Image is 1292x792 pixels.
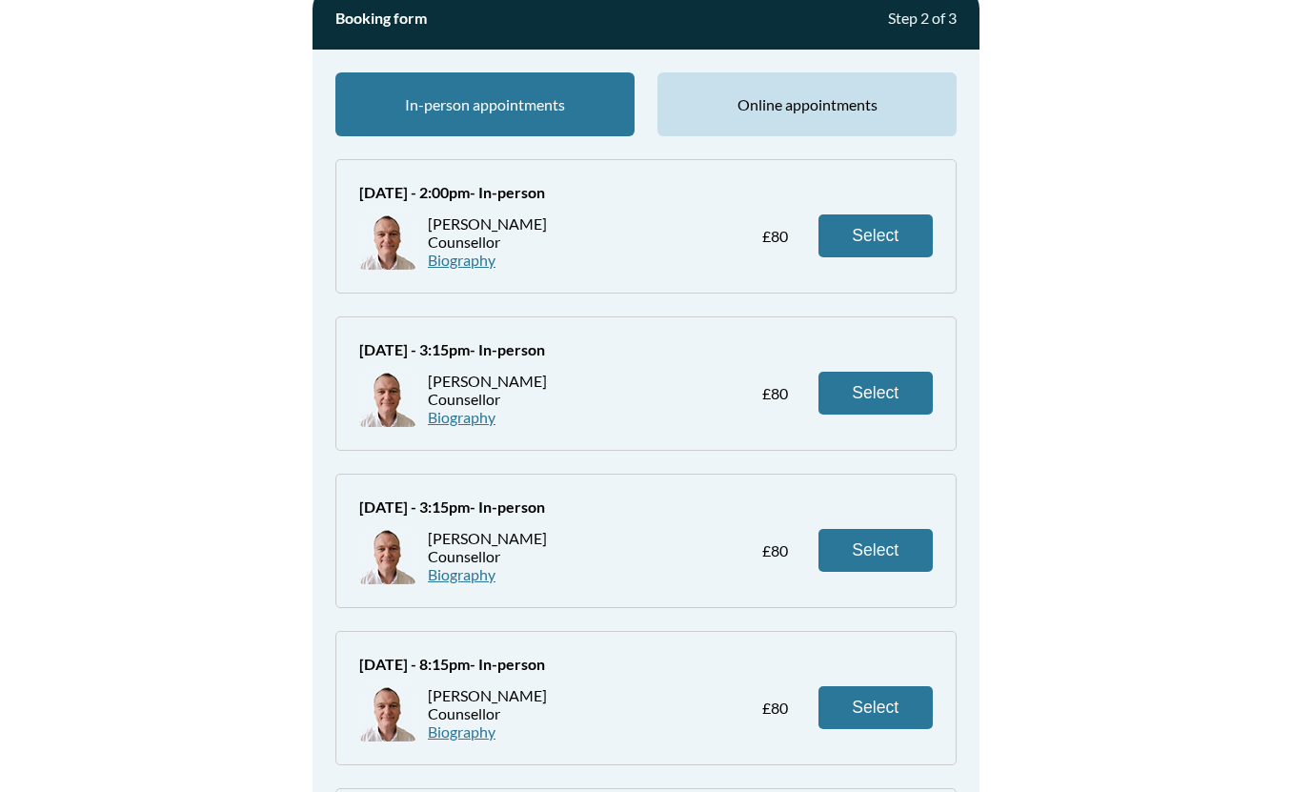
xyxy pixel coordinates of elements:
a: Biography [428,722,495,741]
div: £80 [732,699,818,717]
span: - In-person [470,183,545,201]
div: [DATE] - 3:15pm [359,340,818,358]
div: £80 [732,541,818,559]
div: £80 [732,384,818,402]
span: - In-person [470,655,545,673]
div: [DATE] - 8:15pm [359,655,818,673]
span: Step 2 of 3 [888,9,957,27]
span: - In-person [470,340,545,358]
button: Select Fri 17 Oct 8:15pm in-person [818,686,933,729]
span: - In-person [470,498,545,516]
a: Biography [428,408,495,426]
div: [PERSON_NAME] Counsellor [428,372,547,426]
button: Select Fri 17 Oct 3:15pm in-person [818,529,933,572]
a: Biography [428,251,495,269]
img: Chris Osborne [359,370,416,427]
img: Chris Osborne [359,684,416,741]
div: [DATE] - 3:15pm [359,498,818,516]
div: [PERSON_NAME] Counsellor [428,214,547,269]
img: Chris Osborne [359,527,416,584]
div: [PERSON_NAME] Counsellor [428,529,547,583]
div: [DATE] - 2:00pm [359,183,818,201]
span: In-person appointments [335,72,635,136]
img: Chris Osborne [359,213,416,270]
button: Select Thu 16 Oct 2:00pm in-person [818,214,933,257]
button: Select Thu 16 Oct 3:15pm in-person [818,372,933,415]
div: £80 [732,227,818,245]
span: Online appointments [657,72,957,136]
a: Biography [428,565,495,583]
div: [PERSON_NAME] Counsellor [428,686,547,741]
